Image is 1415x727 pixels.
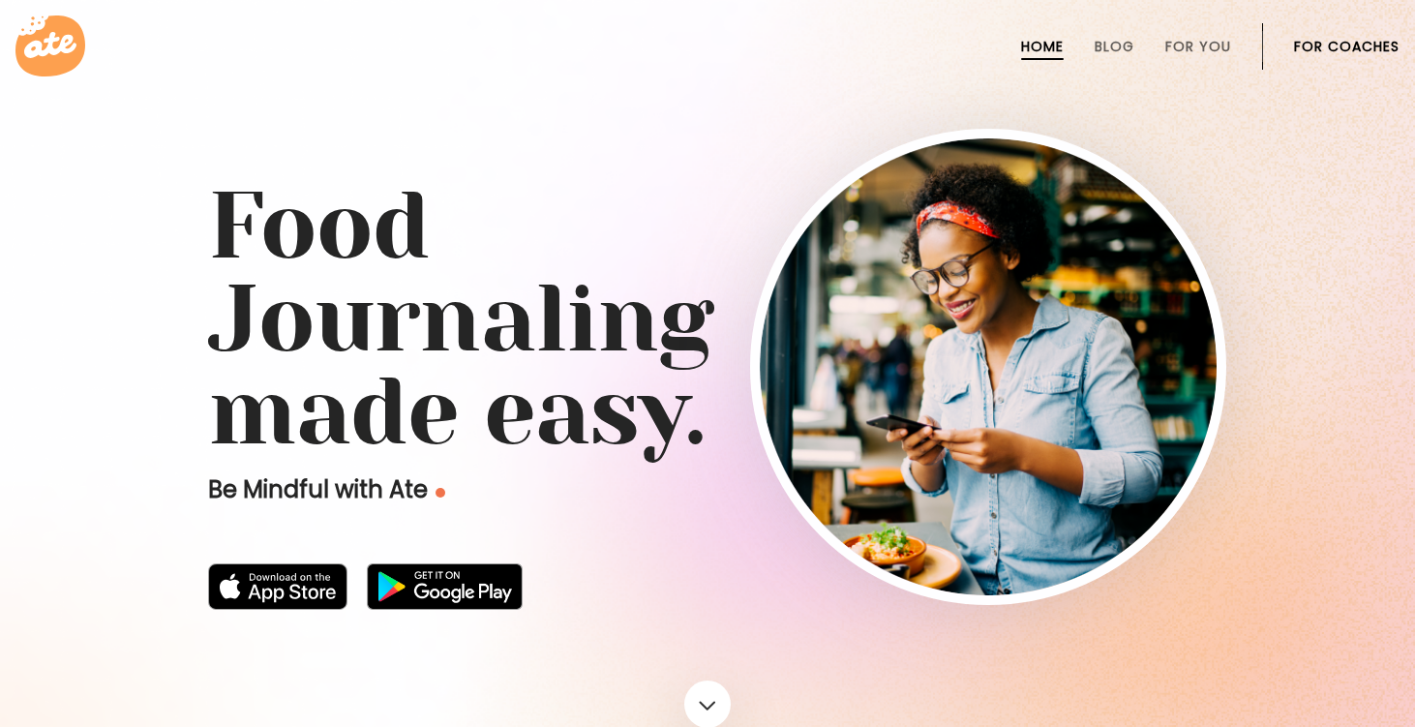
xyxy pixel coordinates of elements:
[208,474,750,505] p: Be Mindful with Ate
[1021,39,1064,54] a: Home
[1095,39,1134,54] a: Blog
[760,138,1217,595] img: home-hero-img-rounded.png
[208,563,347,610] img: badge-download-apple.svg
[1294,39,1400,54] a: For Coaches
[1165,39,1231,54] a: For You
[208,180,1207,459] h1: Food Journaling made easy.
[367,563,523,610] img: badge-download-google.png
